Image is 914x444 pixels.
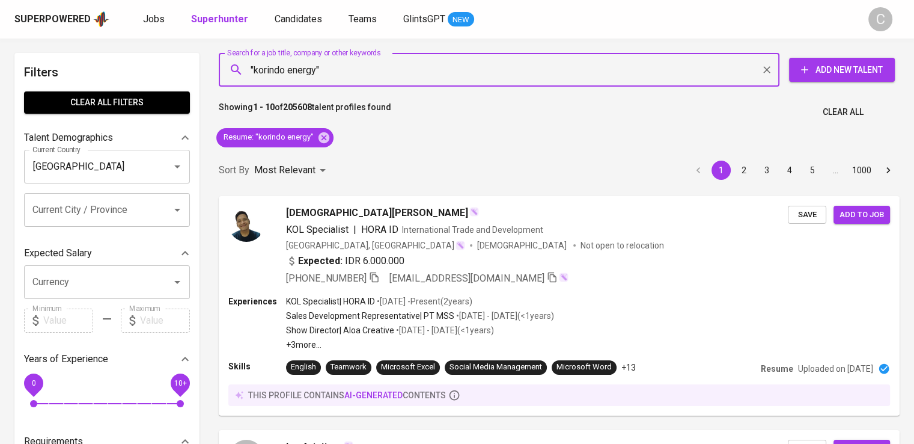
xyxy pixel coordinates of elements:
[253,102,275,112] b: 1 - 10
[275,13,322,25] span: Candidates
[469,207,479,217] img: magic_wand.svg
[191,12,251,27] a: Superhunter
[286,239,465,251] div: [GEOGRAPHIC_DATA], [GEOGRAPHIC_DATA]
[349,12,379,27] a: Teams
[556,362,612,373] div: Microsoft Word
[254,163,315,177] p: Most Relevant
[344,390,403,400] span: AI-generated
[143,12,167,27] a: Jobs
[798,363,873,375] p: Uploaded on [DATE]
[169,202,186,218] button: Open
[734,161,754,180] button: Go to page 2
[449,362,542,373] div: Social Media Management
[248,389,446,401] p: this profile contains contents
[219,101,391,123] p: Showing of talent profiles found
[143,13,165,25] span: Jobs
[286,324,394,336] p: Show Director | Aloa Creative
[381,362,435,373] div: Microsoft Excel
[219,196,900,416] a: [DEMOGRAPHIC_DATA][PERSON_NAME]KOL Specialist|HORA IDInternational Trade and Development[GEOGRAPH...
[286,254,404,268] div: IDR 6.000.000
[286,206,468,220] span: [DEMOGRAPHIC_DATA][PERSON_NAME]
[286,273,367,284] span: [PHONE_NUMBER]
[580,239,664,251] p: Not open to relocation
[839,208,884,222] span: Add to job
[389,273,544,284] span: [EMAIL_ADDRESS][DOMAIN_NAME]
[228,295,286,307] p: Experiences
[375,295,472,307] p: • [DATE] - Present ( 2 years )
[879,161,898,180] button: Go to next page
[169,274,186,291] button: Open
[286,295,375,307] p: KOL Specialist | HORA ID
[361,224,398,235] span: HORA ID
[24,246,92,261] p: Expected Salary
[216,132,321,143] span: Resume : "korindo energy"
[331,362,367,373] div: Teamwork
[687,161,900,180] nav: pagination navigation
[43,309,93,333] input: Value
[228,360,286,372] p: Skills
[283,102,312,112] b: 205608
[14,13,91,26] div: Superpowered
[826,164,845,176] div: …
[621,362,636,374] p: +13
[34,95,180,110] span: Clear All filters
[286,310,454,322] p: Sales Development Representative | PT MSS
[191,13,248,25] b: Superhunter
[403,12,474,27] a: GlintsGPT NEW
[868,7,892,31] div: C
[711,161,731,180] button: page 1
[219,163,249,177] p: Sort By
[454,310,554,322] p: • [DATE] - [DATE] ( <1 years )
[758,61,775,78] button: Clear
[275,12,324,27] a: Candidates
[298,254,343,268] b: Expected:
[14,10,109,28] a: Superpoweredapp logo
[24,241,190,265] div: Expected Salary
[24,126,190,150] div: Talent Demographics
[394,324,494,336] p: • [DATE] - [DATE] ( <1 years )
[216,128,334,147] div: Resume: "korindo energy"
[794,208,820,222] span: Save
[848,161,875,180] button: Go to page 1000
[24,131,113,145] p: Talent Demographics
[402,225,543,235] span: International Trade and Development
[24,91,190,114] button: Clear All filters
[93,10,109,28] img: app logo
[780,161,799,180] button: Go to page 4
[291,362,316,373] div: English
[799,63,885,78] span: Add New Talent
[24,352,108,366] p: Years of Experience
[559,273,568,282] img: magic_wand.svg
[788,206,826,224] button: Save
[353,223,356,237] span: |
[140,309,190,333] input: Value
[803,161,822,180] button: Go to page 5
[174,378,186,387] span: 10+
[349,13,377,25] span: Teams
[286,224,349,235] span: KOL Specialist
[31,378,35,387] span: 0
[818,101,868,123] button: Clear All
[286,339,554,351] p: +3 more ...
[24,347,190,371] div: Years of Experience
[169,158,186,175] button: Open
[448,14,474,26] span: NEW
[228,206,264,242] img: a423b39ed80304b81f2fd18bca47cc59.jpg
[254,159,330,182] div: Most Relevant
[455,241,465,250] img: magic_wand.svg
[403,13,445,25] span: GlintsGPT
[757,161,776,180] button: Go to page 3
[833,206,890,224] button: Add to job
[789,58,895,82] button: Add New Talent
[477,239,568,251] span: [DEMOGRAPHIC_DATA]
[24,63,190,82] h6: Filters
[823,105,864,120] span: Clear All
[761,363,793,375] p: Resume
